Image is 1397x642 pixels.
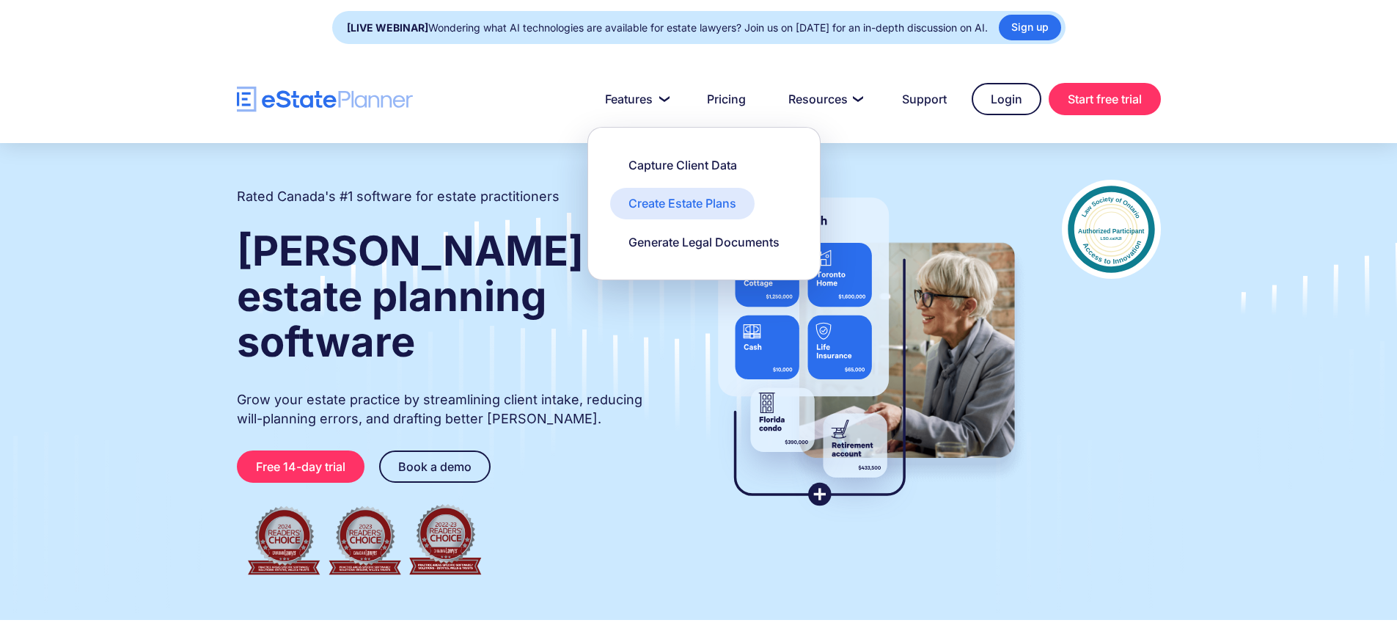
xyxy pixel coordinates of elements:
[347,21,428,34] strong: [LIVE WEBINAR]
[587,84,682,114] a: Features
[628,195,736,211] div: Create Estate Plans
[999,15,1061,40] a: Sign up
[237,226,669,367] strong: [PERSON_NAME] and estate planning software
[347,18,988,38] div: Wondering what AI technologies are available for estate lawyers? Join us on [DATE] for an in-dept...
[610,150,755,180] a: Capture Client Data
[237,390,671,428] p: Grow your estate practice by streamlining client intake, reducing will-planning errors, and draft...
[700,180,1033,525] img: estate planner showing wills to their clients, using eState Planner, a leading estate planning so...
[610,188,755,219] a: Create Estate Plans
[1049,83,1161,115] a: Start free trial
[628,234,780,250] div: Generate Legal Documents
[628,157,737,173] div: Capture Client Data
[237,187,560,206] h2: Rated Canada's #1 software for estate practitioners
[379,451,491,483] a: Book a demo
[771,84,877,114] a: Resources
[237,87,413,112] a: home
[972,83,1041,115] a: Login
[884,84,964,114] a: Support
[689,84,763,114] a: Pricing
[237,451,364,483] a: Free 14-day trial
[610,227,798,258] a: Generate Legal Documents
